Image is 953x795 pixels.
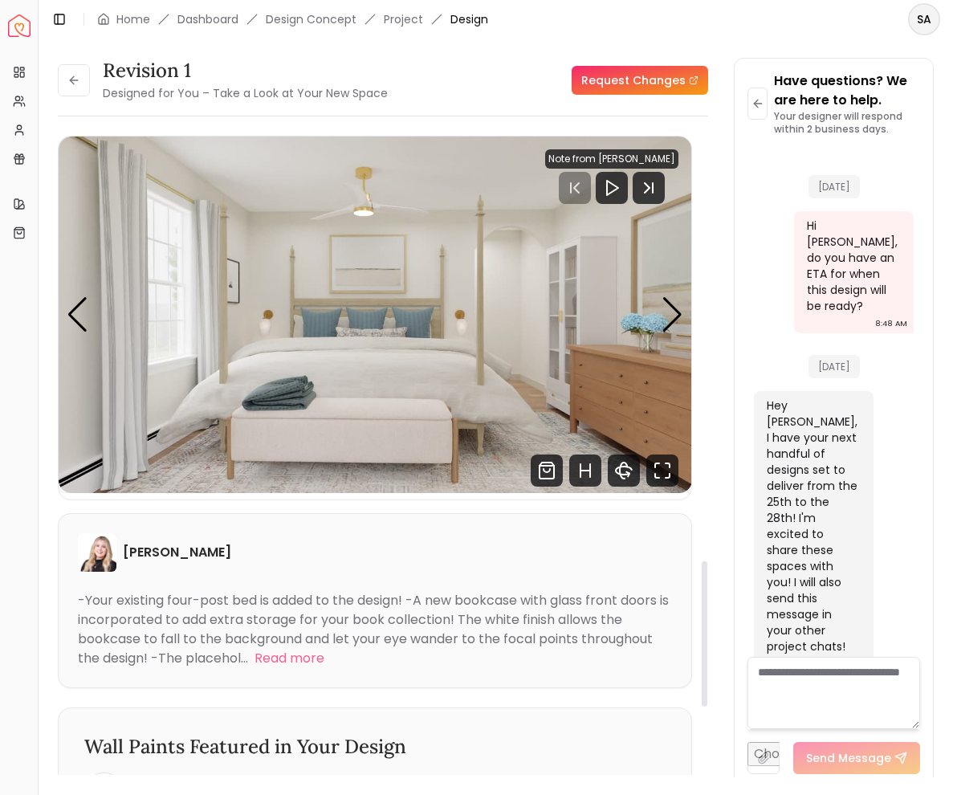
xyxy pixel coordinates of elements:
div: 8:48 AM [875,316,907,332]
a: Spacejoy [8,14,31,37]
a: Project [384,11,423,27]
div: Hi [PERSON_NAME], do you have an ETA for when this design will be ready? [807,218,898,314]
div: 3 / 4 [59,137,692,493]
div: 8:55 PM [834,656,867,672]
small: Designed for You – Take a Look at Your New Space [103,85,388,101]
svg: Shop Products from this design [531,455,563,487]
img: Spacejoy Logo [8,14,31,37]
div: Note from [PERSON_NAME] [545,149,678,169]
button: Read more [255,649,324,668]
h6: [PERSON_NAME] [123,543,231,562]
h3: Revision 1 [103,58,388,84]
div: Carousel [59,137,691,493]
a: Home [116,11,150,27]
a: Request Changes [572,66,708,95]
div: Previous slide [67,297,88,332]
li: Design Concept [266,11,356,27]
div: Hey [PERSON_NAME], I have your next handful of designs set to deliver from the 25th to the 28th! ... [767,397,857,654]
img: Design Render 2 [59,137,692,493]
svg: Next Track [633,172,665,204]
h3: Wall Paints Featured in Your Design [84,734,666,760]
svg: Hotspots Toggle [569,455,601,487]
span: [DATE] [808,175,860,198]
svg: Play [602,178,621,198]
a: Dashboard [177,11,238,27]
img: Hannah James [78,533,116,572]
svg: 360 View [608,455,640,487]
div: Next slide [662,297,683,332]
span: SA [910,5,939,34]
p: Have questions? We are here to help. [774,71,920,110]
span: [DATE] [808,355,860,378]
button: SA [908,3,940,35]
svg: Fullscreen [646,455,678,487]
div: -Your existing four-post bed is added to the design! -A new bookcase with glass front doors is in... [78,591,669,667]
p: Your designer will respond within 2 business days. [774,110,920,136]
span: Design [450,11,488,27]
nav: breadcrumb [97,11,488,27]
